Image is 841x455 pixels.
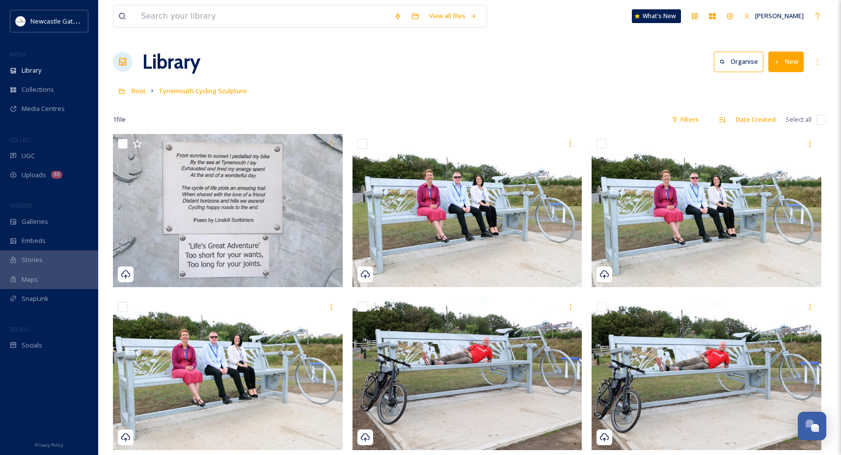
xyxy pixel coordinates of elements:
[424,6,482,26] a: View all files
[667,110,704,129] div: Filters
[714,52,768,72] a: Organise
[51,171,62,179] div: 86
[30,16,121,26] span: Newcastle Gateshead Initiative
[739,6,809,26] a: [PERSON_NAME]
[10,325,29,333] span: SOCIALS
[22,217,48,226] span: Galleries
[768,52,804,72] button: New
[22,294,49,303] span: SnapLink
[113,115,126,124] span: 1 file
[22,341,42,350] span: Socials
[10,202,32,209] span: WIDGETS
[755,11,804,20] span: [PERSON_NAME]
[16,16,26,26] img: DqD9wEUd_400x400.jpg
[159,86,247,95] span: Tynemouth Cycling Sculpture
[132,85,146,97] a: Root
[136,5,389,27] input: Search your library
[22,255,43,265] span: Stories
[22,236,46,245] span: Embeds
[113,297,343,450] img: 250901A_097-NewcastleGateshead%20Initiative.JPG
[786,115,812,124] span: Select all
[22,275,38,284] span: Maps
[714,52,763,72] button: Organise
[113,134,343,287] img: 250901A_100-NewcastleGateshead%20Initiative.JPG
[35,438,63,450] a: Privacy Policy
[142,47,200,77] a: Library
[22,151,35,161] span: UGC
[592,134,821,287] img: 250901A_098-NewcastleGateshead%20Initiative.JPG
[22,170,46,180] span: Uploads
[22,104,65,113] span: Media Centres
[35,442,63,448] span: Privacy Policy
[798,412,826,440] button: Open Chat
[10,136,31,143] span: COLLECT
[22,85,54,94] span: Collections
[22,66,41,75] span: Library
[731,110,781,129] div: Date Created
[132,86,146,95] span: Root
[632,9,681,23] a: What's New
[159,85,247,97] a: Tynemouth Cycling Sculpture
[353,297,582,450] img: 250901A_096-NewcastleGateshead%20Initiative.JPG
[353,134,582,287] img: 250901A_099-NewcastleGateshead%20Initiative.JPG
[592,297,821,450] img: 250901A_095-NewcastleGateshead%20Initiative.JPG
[10,51,27,58] span: MEDIA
